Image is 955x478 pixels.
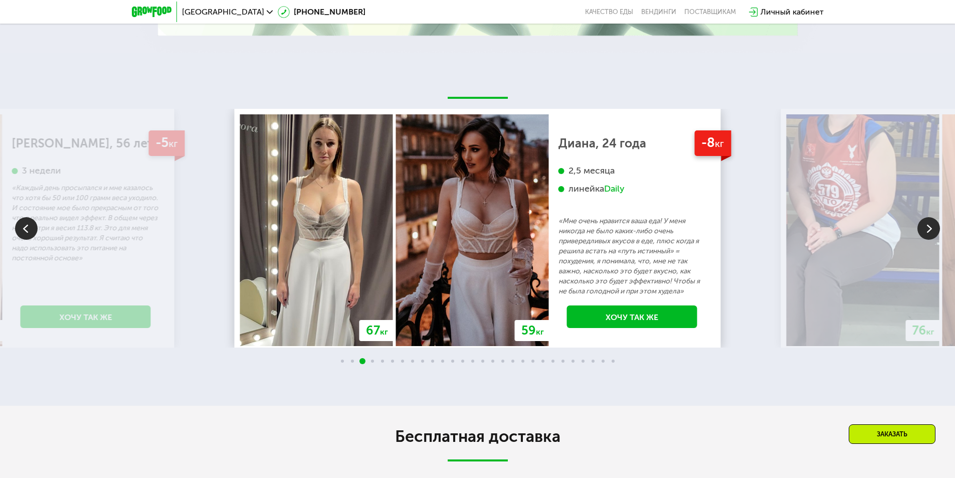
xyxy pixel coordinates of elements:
h2: Бесплатная доставка [197,426,758,446]
a: Хочу так же [21,305,151,328]
span: кг [380,327,388,337]
div: поставщикам [684,8,736,16]
div: 3 недели [12,165,159,177]
div: линейка [558,183,706,195]
div: Daily [604,183,625,195]
p: «Каждый день просыпался и мне казалось что хотя бы 50 или 100 грамм веса уходило. И состояние мое... [12,183,159,263]
div: 59 [515,320,550,341]
span: кг [926,327,934,337]
div: 67 [359,320,395,341]
div: Диана, 24 года [558,138,706,148]
span: кг [168,138,177,149]
p: «Мне очень нравится ваша еда! У меня никогда не было каких-либо очень привередливых вкусов в еде,... [558,216,706,296]
div: 2,5 месяца [558,165,706,177]
a: Хочу так же [567,305,697,328]
div: -5 [148,130,184,156]
a: [PHONE_NUMBER] [278,6,365,18]
div: [PERSON_NAME], 56 лет [12,138,159,148]
span: [GEOGRAPHIC_DATA] [182,8,264,16]
a: Вендинги [641,8,676,16]
a: Качество еды [585,8,633,16]
span: кг [536,327,544,337]
div: 76 [906,320,941,341]
div: -8 [694,130,731,156]
div: Личный кабинет [760,6,824,18]
img: Slide right [917,217,940,240]
img: Slide left [15,217,38,240]
span: кг [715,138,724,149]
div: Заказать [849,424,935,444]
